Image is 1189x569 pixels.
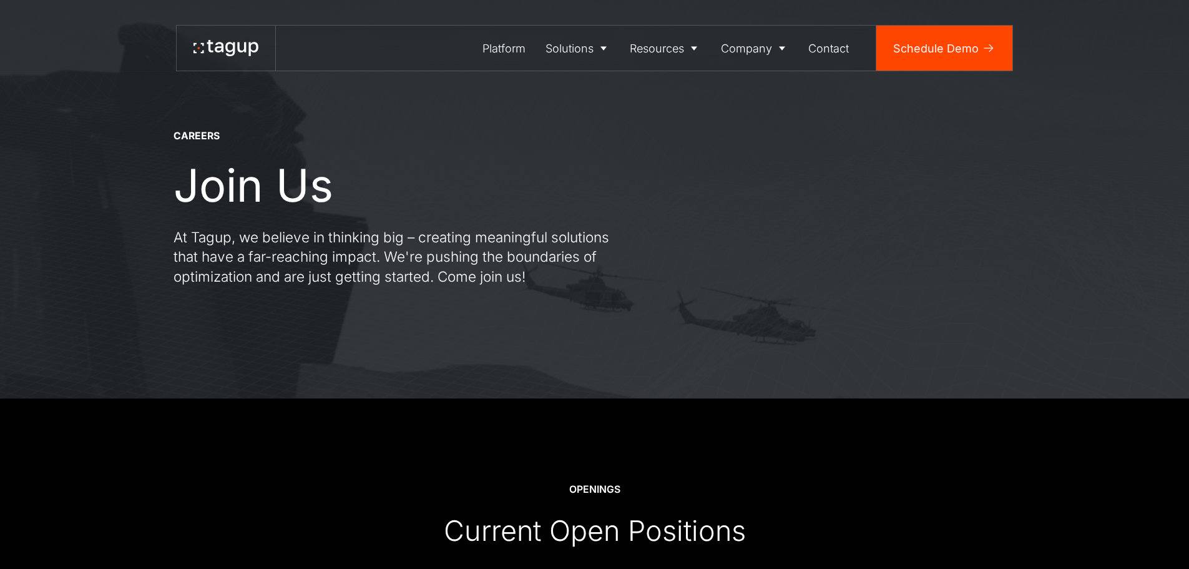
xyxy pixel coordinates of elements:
[536,26,620,71] a: Solutions
[711,26,799,71] a: Company
[620,26,712,71] a: Resources
[546,40,594,57] div: Solutions
[808,40,849,57] div: Contact
[473,26,536,71] a: Platform
[630,40,684,57] div: Resources
[893,40,979,57] div: Schedule Demo
[174,129,220,143] div: CAREERS
[174,160,333,210] h1: Join Us
[799,26,859,71] a: Contact
[569,483,620,497] div: OPENINGS
[876,26,1012,71] a: Schedule Demo
[721,40,772,57] div: Company
[444,513,746,548] div: Current Open Positions
[482,40,526,57] div: Platform
[174,227,623,287] p: At Tagup, we believe in thinking big – creating meaningful solutions that have a far-reaching imp...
